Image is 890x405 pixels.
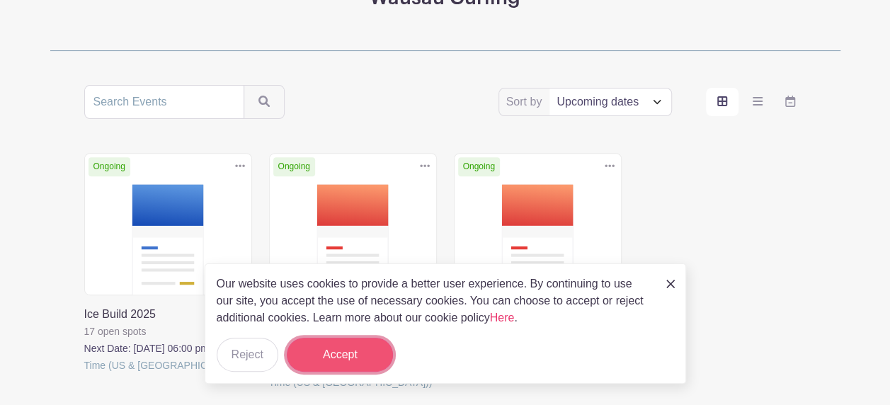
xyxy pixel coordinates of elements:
[490,312,515,324] a: Here
[506,93,547,110] label: Sort by
[706,88,806,116] div: order and view
[217,275,651,326] p: Our website uses cookies to provide a better user experience. By continuing to use our site, you ...
[217,338,278,372] button: Reject
[84,85,244,119] input: Search Events
[287,338,393,372] button: Accept
[666,280,675,288] img: close_button-5f87c8562297e5c2d7936805f587ecaba9071eb48480494691a3f1689db116b3.svg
